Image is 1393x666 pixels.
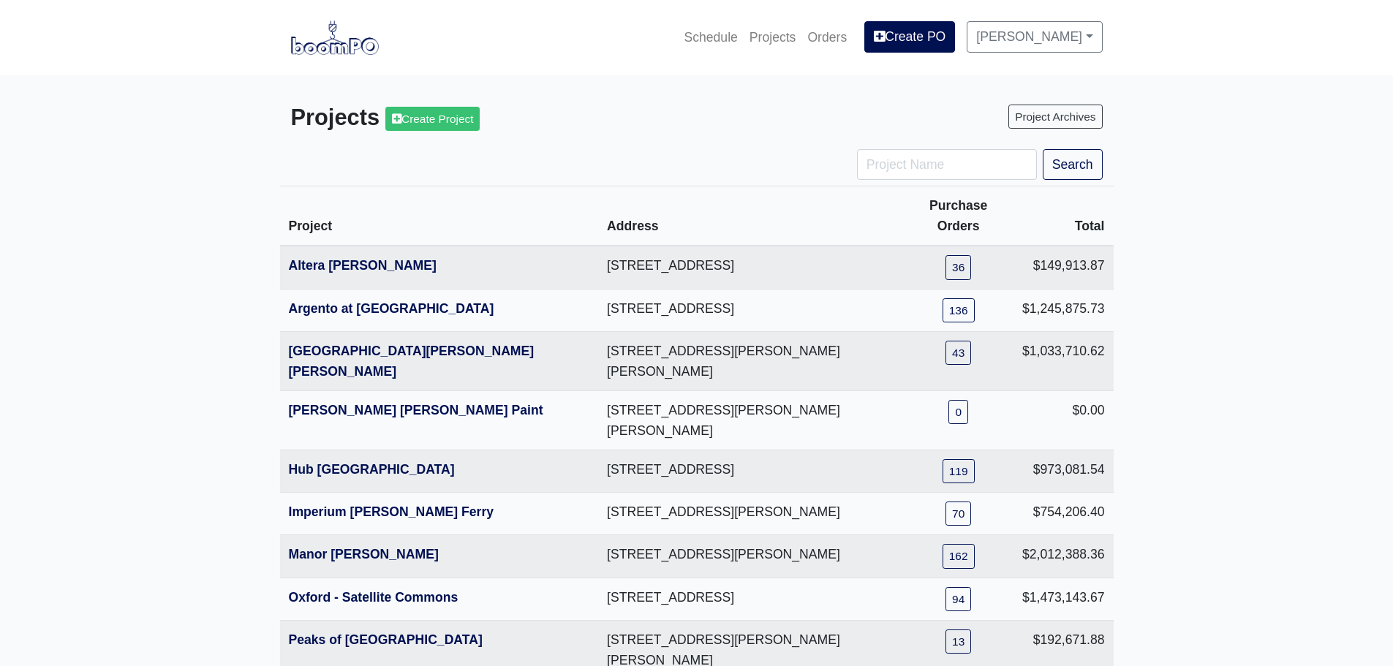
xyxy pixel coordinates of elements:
a: Projects [744,21,802,53]
a: Schedule [678,21,743,53]
img: boomPO [291,20,379,54]
a: Argento at [GEOGRAPHIC_DATA] [289,301,494,316]
td: $0.00 [1013,390,1114,450]
a: 162 [943,544,975,568]
a: Manor [PERSON_NAME] [289,547,439,561]
td: $1,033,710.62 [1013,331,1114,390]
td: [STREET_ADDRESS] [598,289,903,331]
a: 0 [948,400,968,424]
a: 94 [945,587,971,611]
th: Purchase Orders [903,186,1013,246]
a: Project Archives [1008,105,1102,129]
td: [STREET_ADDRESS] [598,246,903,289]
a: 119 [943,459,975,483]
a: 43 [945,341,971,365]
td: [STREET_ADDRESS][PERSON_NAME] [598,493,903,535]
a: 13 [945,629,971,654]
td: [STREET_ADDRESS] [598,578,903,620]
a: Hub [GEOGRAPHIC_DATA] [289,462,455,477]
button: Search [1043,149,1103,180]
td: $973,081.54 [1013,450,1114,493]
td: [STREET_ADDRESS][PERSON_NAME][PERSON_NAME] [598,331,903,390]
td: $2,012,388.36 [1013,535,1114,578]
a: [PERSON_NAME] [967,21,1102,52]
td: [STREET_ADDRESS][PERSON_NAME] [598,535,903,578]
a: Orders [801,21,853,53]
td: $149,913.87 [1013,246,1114,289]
td: [STREET_ADDRESS][PERSON_NAME][PERSON_NAME] [598,390,903,450]
a: Altera [PERSON_NAME] [289,258,437,273]
a: [GEOGRAPHIC_DATA][PERSON_NAME][PERSON_NAME] [289,344,535,379]
a: Peaks of [GEOGRAPHIC_DATA] [289,632,483,647]
th: Project [280,186,599,246]
th: Address [598,186,903,246]
input: Project Name [857,149,1037,180]
a: 70 [945,502,971,526]
a: Imperium [PERSON_NAME] Ferry [289,504,494,519]
a: 36 [945,255,971,279]
td: [STREET_ADDRESS] [598,450,903,493]
a: Create Project [385,107,480,131]
th: Total [1013,186,1114,246]
h3: Projects [291,105,686,132]
a: Create PO [864,21,955,52]
td: $1,473,143.67 [1013,578,1114,620]
td: $1,245,875.73 [1013,289,1114,331]
td: $754,206.40 [1013,493,1114,535]
a: 136 [943,298,975,322]
a: [PERSON_NAME] [PERSON_NAME] Paint [289,403,543,417]
a: Oxford - Satellite Commons [289,590,458,605]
